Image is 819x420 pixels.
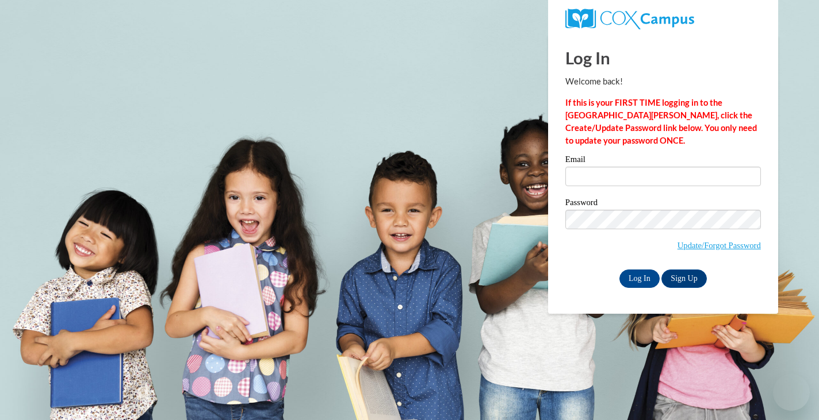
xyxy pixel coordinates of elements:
a: Sign Up [661,269,706,288]
a: COX Campus [565,9,761,29]
input: Log In [619,269,660,288]
strong: If this is your FIRST TIME logging in to the [GEOGRAPHIC_DATA][PERSON_NAME], click the Create/Upd... [565,98,757,145]
h1: Log In [565,46,761,70]
p: Welcome back! [565,75,761,88]
label: Password [565,198,761,210]
a: Update/Forgot Password [678,241,761,250]
iframe: Button to launch messaging window [773,374,810,411]
img: COX Campus [565,9,694,29]
label: Email [565,155,761,167]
